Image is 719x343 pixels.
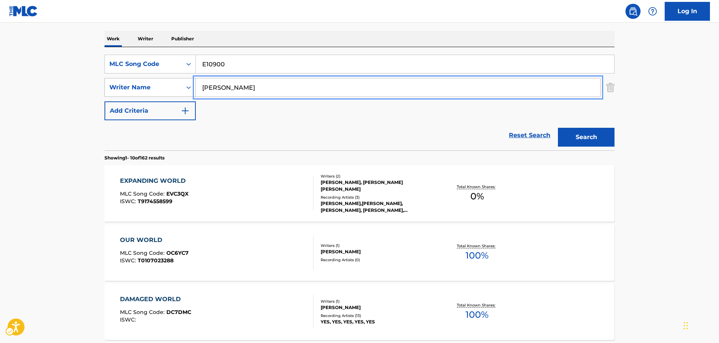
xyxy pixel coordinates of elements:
div: Recording Artists ( 0 ) [321,257,435,263]
div: [PERSON_NAME] [321,304,435,311]
input: Search... [196,55,614,73]
p: Writer [135,31,155,47]
div: Drag [684,314,688,337]
div: [PERSON_NAME],[PERSON_NAME], [PERSON_NAME], [PERSON_NAME], [PERSON_NAME]|[PERSON_NAME] [321,200,435,214]
div: Recording Artists ( 13 ) [321,313,435,318]
span: OC6YC7 [166,250,189,256]
span: 0 % [470,190,484,203]
div: Writer Name [109,83,177,92]
p: Total Known Shares: [457,184,497,190]
p: Publisher [169,31,196,47]
div: Writers ( 2 ) [321,173,435,179]
span: 100 % [466,308,489,322]
p: Total Known Shares: [457,243,497,249]
p: Showing 1 - 10 of 162 results [104,155,164,161]
div: Chat Widget [681,307,719,343]
button: Search [558,128,615,147]
img: MLC Logo [9,6,38,17]
span: MLC Song Code : [120,250,166,256]
span: 100 % [466,249,489,262]
span: MLC Song Code : [120,309,166,315]
a: OUR WORLDMLC Song Code:OC6YC7ISWC:T0107023288Writers (1)[PERSON_NAME]Recording Artists (0)Total K... [104,224,615,281]
span: T0107023288 [138,257,174,264]
iframe: Hubspot Iframe [681,307,719,343]
div: YES, YES, YES, YES, YES [321,318,435,325]
a: DAMAGED WORLDMLC Song Code:DC7DMCISWC:Writers (1)[PERSON_NAME]Recording Artists (13)YES, YES, YES... [104,283,615,340]
div: MLC Song Code [109,60,177,69]
p: Total Known Shares: [457,302,497,308]
span: ISWC : [120,257,138,264]
div: EXPANDING WORLD [120,176,189,185]
input: Search... [196,78,600,96]
a: Reset Search [505,127,554,144]
span: MLC Song Code : [120,190,166,197]
div: DAMAGED WORLD [120,295,191,304]
div: Recording Artists ( 3 ) [321,194,435,200]
div: OUR WORLD [120,236,189,245]
div: Writers ( 1 ) [321,243,435,248]
span: EVC3QX [166,190,189,197]
p: Work [104,31,122,47]
span: DC7DMC [166,309,191,315]
form: Search Form [104,55,615,150]
img: 9d2ae6d4665cec9f34b9.svg [181,106,190,115]
button: Add Criteria [104,101,196,120]
img: Delete Criterion [606,78,615,97]
img: search [628,7,638,16]
a: Log In [665,2,710,21]
div: [PERSON_NAME] [321,248,435,255]
span: T9174558599 [138,198,172,205]
span: ISWC : [120,316,138,323]
img: help [648,7,657,16]
div: Writers ( 1 ) [321,299,435,304]
a: EXPANDING WORLDMLC Song Code:EVC3QXISWC:T9174558599Writers (2)[PERSON_NAME], [PERSON_NAME] [PERSO... [104,165,615,222]
span: ISWC : [120,198,138,205]
div: [PERSON_NAME], [PERSON_NAME] [PERSON_NAME] [321,179,435,193]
